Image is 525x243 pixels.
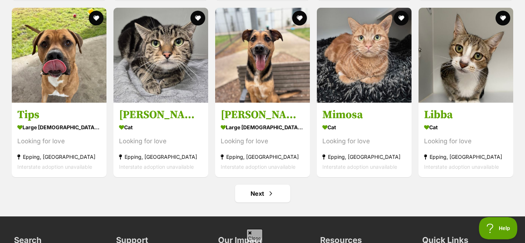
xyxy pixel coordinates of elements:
a: [PERSON_NAME] Cat Looking for love Epping, [GEOGRAPHIC_DATA] Interstate adoption unavailable favo... [113,102,208,177]
div: Looking for love [424,136,508,146]
div: Looking for love [322,136,406,146]
span: Interstate adoption unavailable [322,164,397,170]
span: Close [246,229,263,242]
div: Cat [424,122,508,133]
img: Tips [12,8,106,103]
span: Interstate adoption unavailable [424,164,499,170]
span: Interstate adoption unavailable [119,164,194,170]
img: Eddie [215,8,310,103]
img: Mimosa [317,8,412,103]
button: favourite [190,11,205,25]
h3: Tips [17,108,101,122]
h3: [PERSON_NAME] [221,108,304,122]
div: Looking for love [119,136,203,146]
a: Libba Cat Looking for love Epping, [GEOGRAPHIC_DATA] Interstate adoption unavailable favourite [419,102,513,177]
div: Looking for love [17,136,101,146]
div: Epping, [GEOGRAPHIC_DATA] [17,152,101,162]
button: favourite [89,11,104,25]
img: Libba [419,8,513,103]
div: Cat [119,122,203,133]
nav: Pagination [11,185,514,202]
a: Tips large [DEMOGRAPHIC_DATA] Dog Looking for love Epping, [GEOGRAPHIC_DATA] Interstate adoption ... [12,102,106,177]
div: Looking for love [221,136,304,146]
a: Mimosa Cat Looking for love Epping, [GEOGRAPHIC_DATA] Interstate adoption unavailable favourite [317,102,412,177]
span: Interstate adoption unavailable [221,164,295,170]
div: large [DEMOGRAPHIC_DATA] Dog [17,122,101,133]
iframe: Help Scout Beacon - Open [479,217,518,239]
button: favourite [292,11,307,25]
h3: Mimosa [322,108,406,122]
div: Epping, [GEOGRAPHIC_DATA] [424,152,508,162]
button: favourite [394,11,409,25]
div: Cat [322,122,406,133]
button: favourite [496,11,510,25]
h3: Libba [424,108,508,122]
div: Epping, [GEOGRAPHIC_DATA] [322,152,406,162]
span: Interstate adoption unavailable [17,164,92,170]
div: large [DEMOGRAPHIC_DATA] Dog [221,122,304,133]
div: Epping, [GEOGRAPHIC_DATA] [221,152,304,162]
a: [PERSON_NAME] large [DEMOGRAPHIC_DATA] Dog Looking for love Epping, [GEOGRAPHIC_DATA] Interstate ... [215,102,310,177]
h3: [PERSON_NAME] [119,108,203,122]
a: Next page [235,185,290,202]
div: Epping, [GEOGRAPHIC_DATA] [119,152,203,162]
img: Ollie [113,8,208,103]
